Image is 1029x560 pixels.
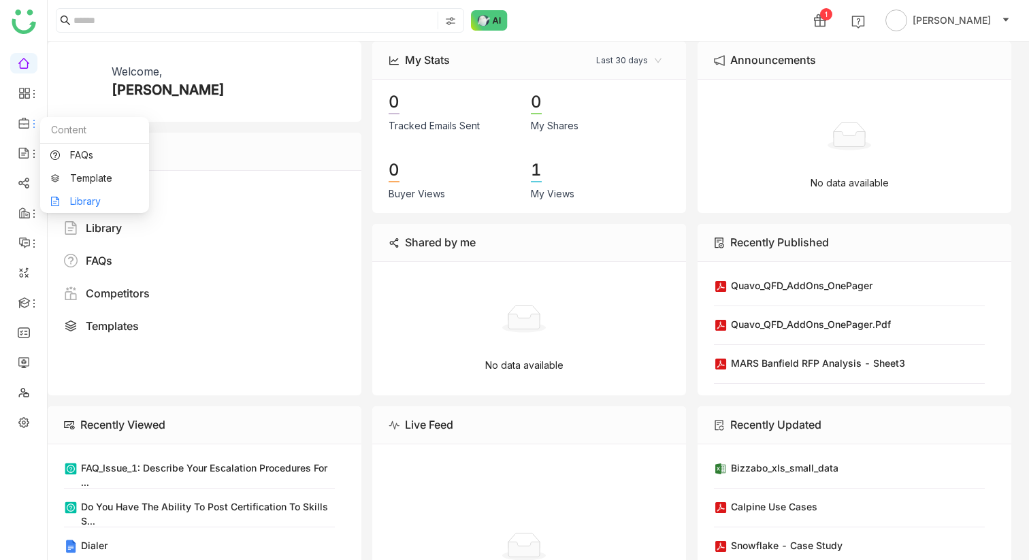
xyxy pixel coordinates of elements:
div: FAQs [86,252,112,269]
p: No data available [811,176,889,191]
div: [PERSON_NAME] [112,80,225,100]
p: No data available [485,358,563,373]
div: 0 [389,159,399,182]
img: logo [12,10,36,34]
div: 1 [820,8,832,20]
div: 1 [531,159,542,182]
div: Library [86,220,122,236]
div: Bizzabo_xls_small_data [731,461,838,475]
div: Templates [86,318,139,334]
button: [PERSON_NAME] [883,10,1013,31]
div: Shared by me [405,233,476,252]
div: Buyer Views [389,186,445,201]
div: Do you have the ability to post certification to skills s... [81,499,335,528]
div: My Shares [531,118,578,133]
div: Snowflake - Case Study [731,538,843,553]
div: MARS Banfield RFP Analysis - Sheet3 [731,356,905,370]
div: Live Feed [405,415,453,434]
img: avatar [885,10,907,31]
a: Template [50,174,139,183]
div: 0 [531,91,542,114]
img: search-type.svg [445,16,456,27]
div: Competitors [86,285,150,301]
div: Welcome, [112,63,162,80]
div: Tracked Emails Sent [389,118,480,133]
img: ask-buddy-normal.svg [471,10,508,31]
div: FAQ_Issue_1: Describe your escalation procedures for ... [81,461,335,489]
div: Announcements [730,50,816,69]
nz-select-item: Last 30 days [596,50,661,71]
div: My Views [531,186,574,201]
div: Quavo_QFD_AddOns_OnePager.pdf [731,317,891,331]
img: 61307121755ca5673e314e4d [64,63,101,100]
div: Recently Published [730,233,829,252]
div: Quavo_QFD_AddOns_OnePager [731,278,872,293]
img: help.svg [851,15,865,29]
div: My Stats [405,50,450,69]
a: Library [50,197,139,206]
span: [PERSON_NAME] [913,13,991,28]
div: Recently Viewed [80,415,165,434]
a: FAQs [50,150,139,160]
div: 0 [389,91,399,114]
div: Recently Updated [730,415,821,434]
div: Content [40,117,149,144]
div: Calpine Use Cases [731,499,817,514]
div: ai-report [731,395,777,409]
div: Dialer [81,538,108,553]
